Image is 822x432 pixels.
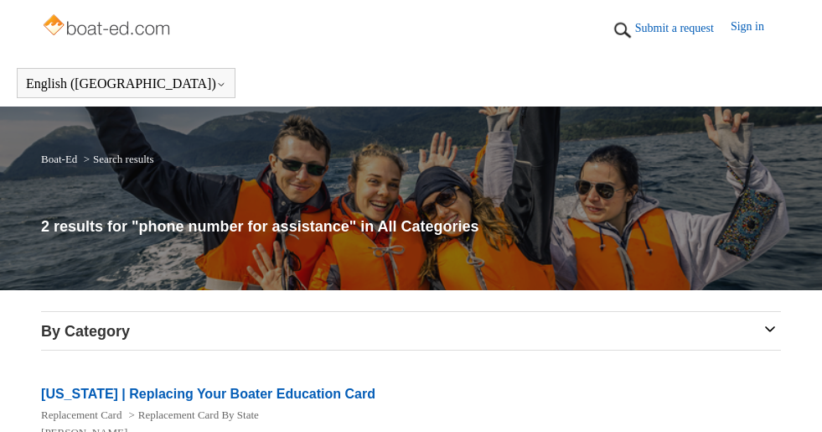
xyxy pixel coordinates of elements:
[610,18,635,43] img: 01HZPCYTXV3JW8MJV9VD7EMK0H
[138,409,259,421] a: Replacement Card By State
[41,387,375,401] a: [US_STATE] | Replacing Your Boater Education Card
[80,153,154,165] li: Search results
[41,153,77,165] a: Boat-Ed
[41,409,121,421] a: Replacement Card
[41,153,80,165] li: Boat-Ed
[635,19,731,37] a: Submit a request
[731,18,781,43] a: Sign in
[41,10,174,44] img: Boat-Ed Help Center home page
[26,76,226,91] button: English ([GEOGRAPHIC_DATA])
[125,409,258,421] li: Replacement Card By State
[41,216,781,238] h1: 2 results for "phone number for assistance" in All Categories
[41,320,781,343] h3: By Category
